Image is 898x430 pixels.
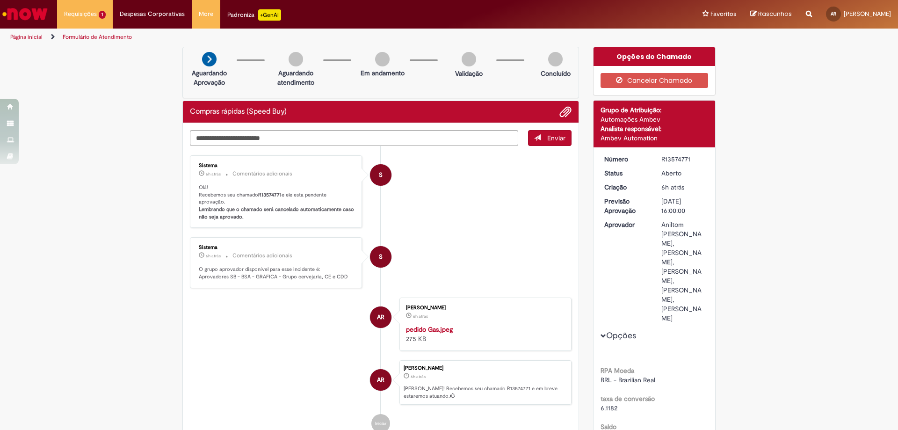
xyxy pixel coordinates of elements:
[370,246,391,268] div: System
[190,130,518,146] textarea: Digite sua mensagem aqui...
[199,245,355,250] div: Sistema
[661,168,705,178] div: Aberto
[411,374,426,379] span: 6h atrás
[370,164,391,186] div: System
[199,163,355,168] div: Sistema
[404,365,566,371] div: [PERSON_NAME]
[232,252,292,260] small: Comentários adicionais
[375,52,390,66] img: img-circle-grey.png
[547,134,565,142] span: Enviar
[63,33,132,41] a: Formulário de Atendimento
[541,69,571,78] p: Concluído
[710,9,736,19] span: Favoritos
[411,374,426,379] time: 29/09/2025 07:36:25
[455,69,483,78] p: Validação
[597,154,655,164] dt: Número
[406,325,453,334] a: pedido Gas.jpeg
[601,394,655,403] b: taxa de conversão
[844,10,891,18] span: [PERSON_NAME]
[361,68,405,78] p: Em andamento
[120,9,185,19] span: Despesas Corporativas
[597,182,655,192] dt: Criação
[273,68,319,87] p: Aguardando atendimento
[377,306,384,328] span: AR
[232,170,292,178] small: Comentários adicionais
[831,11,836,17] span: AR
[258,191,282,198] b: R13574771
[661,182,705,192] div: 29/09/2025 07:36:25
[199,266,355,280] p: O grupo aprovador disponível para esse incidente é: Aprovadores SB - BSA - GRAFICA - Grupo cervej...
[594,47,716,66] div: Opções do Chamado
[379,164,383,186] span: S
[413,313,428,319] span: 6h atrás
[187,68,232,87] p: Aguardando Aprovação
[202,52,217,66] img: arrow-next.png
[601,73,709,88] button: Cancelar Chamado
[406,325,562,343] div: 275 KB
[7,29,592,46] ul: Trilhas de página
[601,404,617,412] span: 6.1182
[661,197,705,215] div: [DATE] 16:00:00
[661,183,684,191] span: 6h atrás
[377,369,384,391] span: AR
[758,9,792,18] span: Rascunhos
[258,9,281,21] p: +GenAi
[597,168,655,178] dt: Status
[370,369,391,391] div: Ana Favero Rodrigues
[462,52,476,66] img: img-circle-grey.png
[404,385,566,400] p: [PERSON_NAME]! Recebemos seu chamado R13574771 e em breve estaremos atuando.
[559,106,572,118] button: Adicionar anexos
[601,124,709,133] div: Analista responsável:
[199,184,355,221] p: Olá! Recebemos seu chamado e ele esta pendente aprovação.
[597,220,655,229] dt: Aprovador
[413,313,428,319] time: 29/09/2025 07:35:50
[528,130,572,146] button: Enviar
[548,52,563,66] img: img-circle-grey.png
[601,376,655,384] span: BRL - Brazilian Real
[406,305,562,311] div: [PERSON_NAME]
[379,246,383,268] span: S
[206,253,221,259] span: 6h atrás
[661,220,705,323] div: Aniltom [PERSON_NAME], [PERSON_NAME], [PERSON_NAME], [PERSON_NAME], [PERSON_NAME]
[289,52,303,66] img: img-circle-grey.png
[601,366,634,375] b: RPA Moeda
[601,105,709,115] div: Grupo de Atribuição:
[1,5,49,23] img: ServiceNow
[99,11,106,19] span: 1
[10,33,43,41] a: Página inicial
[227,9,281,21] div: Padroniza
[199,206,355,220] b: Lembrando que o chamado será cancelado automaticamente caso não seja aprovado.
[64,9,97,19] span: Requisições
[206,171,221,177] time: 29/09/2025 07:36:36
[601,133,709,143] div: Ambev Automation
[206,171,221,177] span: 6h atrás
[661,183,684,191] time: 29/09/2025 07:36:25
[750,10,792,19] a: Rascunhos
[661,154,705,164] div: R13574771
[190,108,287,116] h2: Compras rápidas (Speed Buy) Histórico de tíquete
[597,197,655,215] dt: Previsão Aprovação
[206,253,221,259] time: 29/09/2025 07:36:34
[190,360,572,405] li: Ana Favero Rodrigues
[601,115,709,124] div: Automações Ambev
[370,306,391,328] div: Ana Favero Rodrigues
[199,9,213,19] span: More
